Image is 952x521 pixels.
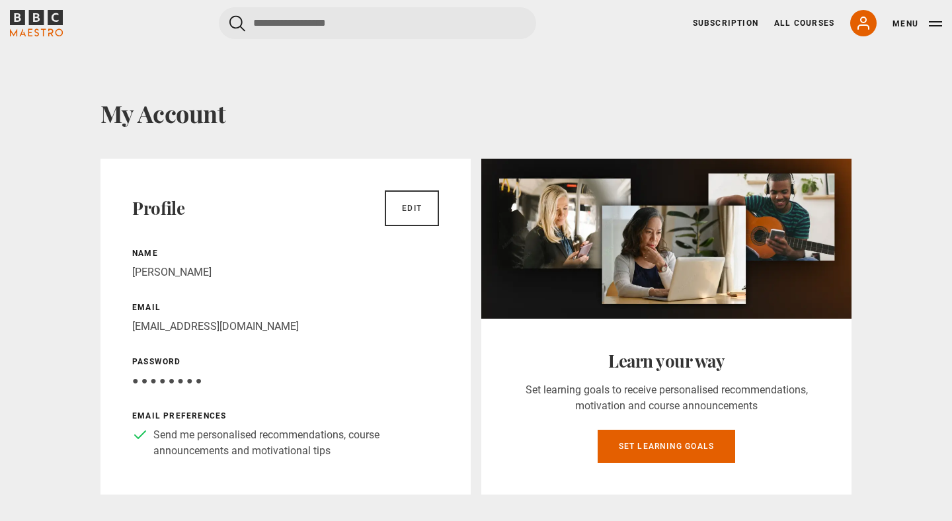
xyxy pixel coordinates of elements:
h1: My Account [100,99,852,127]
a: Edit [385,190,439,226]
a: Set learning goals [598,430,736,463]
p: Email preferences [132,410,439,422]
svg: BBC Maestro [10,10,63,36]
h2: Profile [132,198,184,219]
p: Name [132,247,439,259]
p: Send me personalised recommendations, course announcements and motivational tips [153,427,439,459]
p: Email [132,301,439,313]
input: Search [219,7,536,39]
a: Subscription [693,17,758,29]
p: [EMAIL_ADDRESS][DOMAIN_NAME] [132,319,439,335]
h2: Learn your way [513,350,820,372]
button: Submit the search query [229,15,245,32]
button: Toggle navigation [892,17,942,30]
span: ● ● ● ● ● ● ● ● [132,374,202,387]
p: [PERSON_NAME] [132,264,439,280]
p: Set learning goals to receive personalised recommendations, motivation and course announcements [513,382,820,414]
a: All Courses [774,17,834,29]
p: Password [132,356,439,368]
